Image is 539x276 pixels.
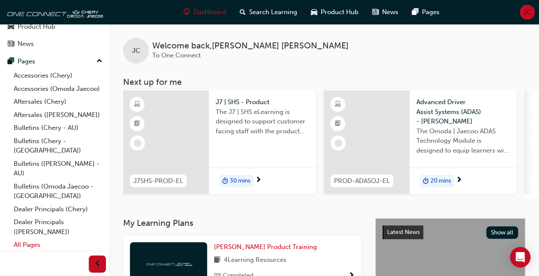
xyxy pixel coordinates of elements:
span: next-icon [456,177,462,184]
a: Product Hub [3,19,106,35]
span: learningResourceType_ELEARNING-icon [134,99,140,110]
span: 20 mins [431,176,451,186]
span: JC [132,46,140,56]
span: PROD-ADASOJ-EL [334,176,390,186]
button: Show all [486,226,518,239]
a: Dealer Principals (Chery) [10,203,106,216]
a: PROD-ADASOJ-ELAdvanced Driver Assist Systems (ADAS) - [PERSON_NAME]The Omoda | Jaecoo ADAS Techno... [324,90,517,194]
span: J7 | SHS - Product [216,97,309,107]
span: news-icon [8,40,14,48]
a: news-iconNews [365,3,405,21]
span: next-icon [255,177,262,184]
button: JC [520,5,535,20]
a: Bulletins ([PERSON_NAME] - AU) [10,157,106,180]
span: 4 Learning Resources [224,255,286,266]
span: News [382,7,398,17]
span: 30 mins [230,176,250,186]
span: duration-icon [423,176,429,187]
img: oneconnect [145,259,192,267]
span: news-icon [372,7,379,18]
button: Pages [3,54,106,69]
span: car-icon [311,7,317,18]
h3: Next up for me [109,77,539,87]
span: J7SHS-PROD-EL [133,176,183,186]
span: The J7 | SHS eLearning is designed to support customer facing staff with the product and sales in... [216,107,309,136]
div: News [18,39,34,49]
a: Dealer Principals ([PERSON_NAME]) [10,216,106,238]
h3: My Learning Plans [123,218,361,228]
span: learningResourceType_ELEARNING-icon [335,99,341,110]
span: JC [523,7,531,17]
a: Aftersales (Chery) [10,95,106,108]
a: J7SHS-PROD-ELJ7 | SHS - ProductThe J7 | SHS eLearning is designed to support customer facing staf... [123,90,316,194]
a: search-iconSearch Learning [233,3,304,21]
a: All Pages [10,238,106,252]
span: Dashboard [193,7,226,17]
span: guage-icon [184,7,190,18]
span: pages-icon [8,58,14,66]
span: book-icon [214,255,220,266]
a: Bulletins (Omoda Jaecoo - [GEOGRAPHIC_DATA]) [10,180,106,203]
div: Pages [18,57,35,66]
span: search-icon [240,7,246,18]
a: News [3,36,106,52]
a: guage-iconDashboard [177,3,233,21]
span: car-icon [8,23,14,31]
a: Bulletins (Chery - [GEOGRAPHIC_DATA]) [10,135,106,157]
div: Open Intercom Messenger [510,247,530,267]
span: Pages [422,7,440,17]
a: [PERSON_NAME] Product Training [214,242,320,252]
span: Latest News [387,228,420,236]
span: learningRecordVerb_NONE-icon [134,139,142,147]
span: booktick-icon [335,118,341,129]
span: To One Connect [152,51,201,59]
span: duration-icon [222,176,228,187]
span: Advanced Driver Assist Systems (ADAS) - [PERSON_NAME] [416,97,510,126]
a: Accessories (Chery) [10,69,106,82]
div: Product Hub [18,22,55,32]
span: Search Learning [249,7,297,17]
span: booktick-icon [134,118,140,129]
span: prev-icon [94,259,101,270]
a: Bulletins (Chery - AU) [10,121,106,135]
a: Accessories (Omoda Jaecoo) [10,82,106,96]
span: up-icon [96,56,102,67]
a: car-iconProduct Hub [304,3,365,21]
span: The Omoda | Jaecoo ADAS Technology Module is designed to equip learners with essential knowledge ... [416,126,510,156]
img: oneconnect [4,3,103,21]
span: Product Hub [321,7,358,17]
a: pages-iconPages [405,3,446,21]
a: Latest NewsShow all [382,225,518,239]
span: [PERSON_NAME] Product Training [214,243,317,251]
span: learningRecordVerb_NONE-icon [334,139,342,147]
span: Welcome back , [PERSON_NAME] [PERSON_NAME] [152,41,349,51]
a: Aftersales ([PERSON_NAME]) [10,108,106,122]
span: pages-icon [412,7,419,18]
